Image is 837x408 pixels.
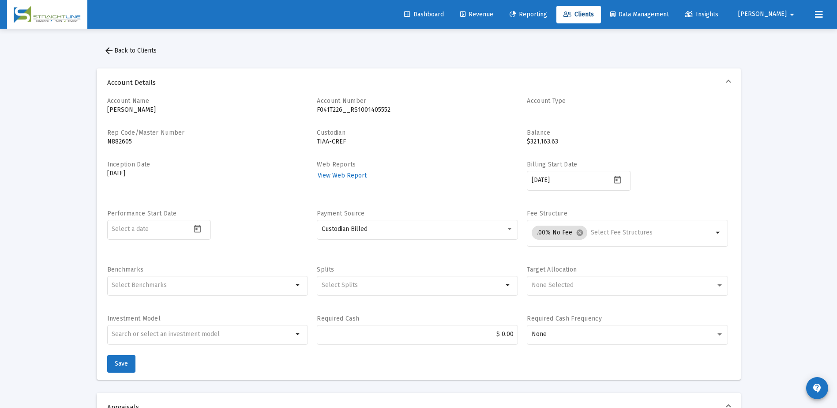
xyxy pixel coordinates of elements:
[527,129,550,136] label: Balance
[107,266,144,273] label: Benchmarks
[738,11,787,18] span: [PERSON_NAME]
[317,129,345,136] label: Custodian
[532,177,611,184] input: Select a date
[685,11,718,18] span: Insights
[317,210,364,217] label: Payment Source
[112,226,191,233] input: Select a date
[713,227,724,238] mat-icon: arrow_drop_down
[317,106,518,114] p: F041T226__RS1001405552
[112,331,293,338] input: undefined
[532,226,587,240] mat-chip: .00% No Fee
[317,169,368,182] a: View Web Report
[112,280,293,291] mat-chip-list: Selection
[317,137,518,146] p: TIAA-CREF
[460,11,493,18] span: Revenue
[107,210,177,217] label: Performance Start Date
[107,78,727,87] span: Account Details
[107,355,135,373] button: Save
[14,6,81,23] img: Dashboard
[318,172,367,179] span: View Web Report
[293,280,304,291] mat-icon: arrow_drop_down
[610,11,669,18] span: Data Management
[115,360,128,367] span: Save
[812,383,822,393] mat-icon: contact_support
[527,97,566,105] label: Account Type
[527,210,567,217] label: Fee Structure
[532,330,547,338] span: None
[107,161,150,168] label: Inception Date
[563,11,594,18] span: Clients
[556,6,601,23] a: Clients
[503,280,514,291] mat-icon: arrow_drop_down
[611,173,624,186] button: Open calendar
[107,106,308,114] p: [PERSON_NAME]
[191,222,204,235] button: Open calendar
[107,97,149,105] label: Account Name
[112,282,293,289] input: Select Benchmarks
[107,169,308,178] p: [DATE]
[322,280,503,291] mat-chip-list: Selection
[603,6,676,23] a: Data Management
[404,11,444,18] span: Dashboard
[317,97,366,105] label: Account Number
[527,137,728,146] p: $321,163.63
[527,315,601,322] label: Required Cash Frequency
[322,331,514,338] input: $2000.00
[97,42,164,60] button: Back to Clients
[503,6,554,23] a: Reporting
[397,6,451,23] a: Dashboard
[453,6,500,23] a: Revenue
[322,282,503,289] input: Select Splits
[293,329,304,340] mat-icon: arrow_drop_down
[317,266,334,273] label: Splits
[576,229,584,237] mat-icon: cancel
[322,225,368,233] span: Custodian Billed
[510,11,547,18] span: Reporting
[728,5,808,23] button: [PERSON_NAME]
[532,281,574,289] span: None Selected
[97,68,741,97] mat-expansion-panel-header: Account Details
[532,224,713,242] mat-chip-list: Selection
[678,6,725,23] a: Insights
[97,97,741,380] div: Account Details
[104,47,157,54] span: Back to Clients
[107,315,161,322] label: Investment Model
[107,129,185,136] label: Rep Code/Master Number
[591,229,713,236] input: Select Fee Structures
[317,315,359,322] label: Required Cash
[317,161,356,168] label: Web Reports
[527,161,577,168] label: Billing Start Date
[527,266,577,273] label: Target Allocation
[104,45,114,56] mat-icon: arrow_back
[107,137,308,146] p: N882605
[787,6,797,23] mat-icon: arrow_drop_down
